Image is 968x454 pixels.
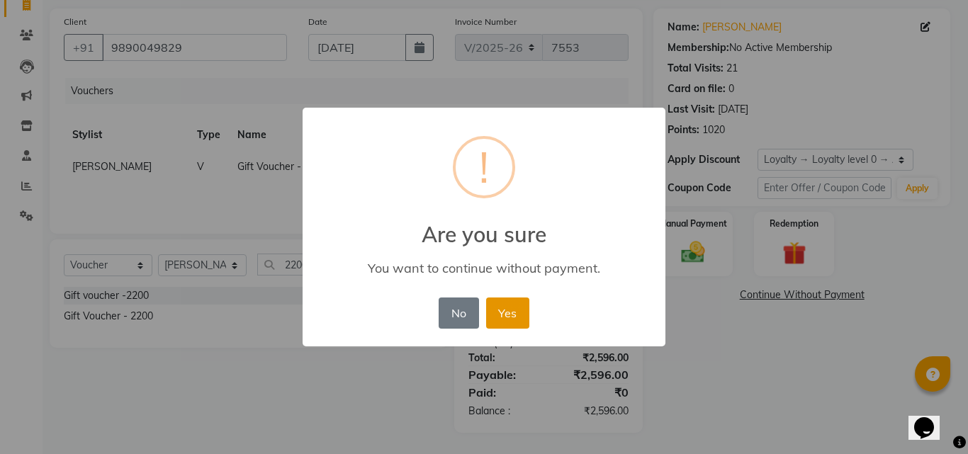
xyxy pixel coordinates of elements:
button: No [439,297,478,329]
div: ! [479,139,489,195]
iframe: chat widget [908,397,954,440]
h2: Are you sure [303,205,665,247]
button: Yes [486,297,529,329]
div: You want to continue without payment. [323,260,645,276]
